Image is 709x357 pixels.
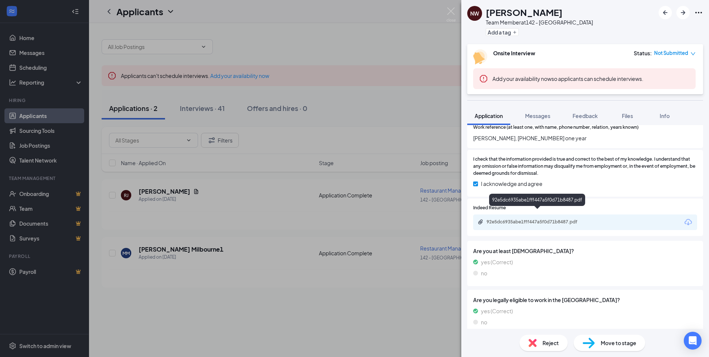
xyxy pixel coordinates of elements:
[475,112,503,119] span: Application
[481,180,543,188] span: I acknowledge and agree
[473,134,697,142] span: [PERSON_NAME], [PHONE_NUMBER] one year
[654,49,688,57] span: Not Submitted
[661,8,670,17] svg: ArrowLeftNew
[634,49,652,57] div: Status :
[473,247,697,255] span: Are you at least [DEMOGRAPHIC_DATA]?
[486,28,519,36] button: PlusAdd a tag
[525,112,550,119] span: Messages
[659,6,672,19] button: ArrowLeftNew
[481,269,487,277] span: no
[481,318,487,326] span: no
[601,339,636,347] span: Move to stage
[489,194,585,206] div: 92e5dc6935abe1fff447a5f0d71b8487.pdf
[660,112,670,119] span: Info
[573,112,598,119] span: Feedback
[676,6,690,19] button: ArrowRight
[679,8,687,17] svg: ArrowRight
[473,156,697,177] span: I check that the information provided is true and correct to the best of my knowledge. I understa...
[487,219,590,225] div: 92e5dc6935abe1fff447a5f0d71b8487.pdf
[478,219,484,225] svg: Paperclip
[512,30,517,35] svg: Plus
[690,51,696,56] span: down
[470,10,479,17] div: NW
[486,19,593,26] div: Team Member at 142 - [GEOGRAPHIC_DATA]
[694,8,703,17] svg: Ellipses
[684,218,693,227] svg: Download
[493,50,535,56] b: Onsite Interview
[478,219,598,226] a: Paperclip92e5dc6935abe1fff447a5f0d71b8487.pdf
[479,74,488,83] svg: Error
[473,204,506,212] span: Indeed Resume
[684,332,702,350] div: Open Intercom Messenger
[481,258,513,266] span: yes (Correct)
[481,307,513,315] span: yes (Correct)
[473,124,639,131] span: Work reference (at least one, with name, phone number, relation, years known)
[622,112,633,119] span: Files
[473,296,697,304] span: Are you legally eligible to work in the [GEOGRAPHIC_DATA]?
[492,75,643,82] span: so applicants can schedule interviews.
[486,6,563,19] h1: [PERSON_NAME]
[543,339,559,347] span: Reject
[492,75,551,82] button: Add your availability now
